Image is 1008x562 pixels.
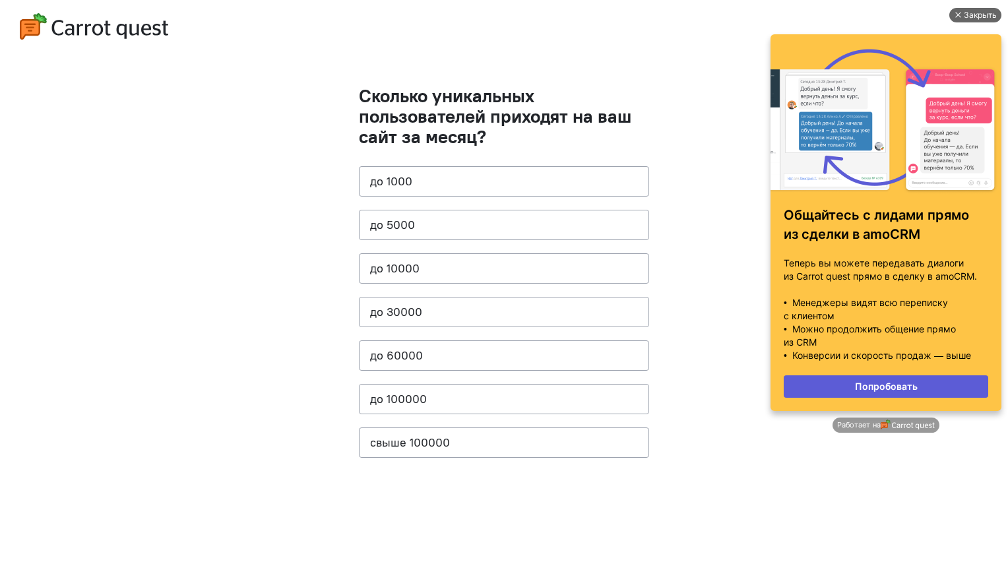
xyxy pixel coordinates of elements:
[20,349,224,362] p: • Конверсии и скорость продаж — выше
[359,210,649,240] button: до 5000
[359,340,649,371] button: до 60000
[20,323,224,336] p: • Можно продолжить общение прямо
[20,296,224,309] p: • Менеджеры видят всю переписку
[164,207,205,223] strong: прямо
[20,375,224,398] a: Попробовать
[20,309,224,323] p: с клиентом
[69,418,175,433] a: Работает на
[73,420,116,430] span: Работает на
[20,257,224,283] p: Теперь вы можете передавать диалоги из Carrot quest прямо в сделку в amoCRM.
[20,13,168,40] img: logo
[20,336,224,349] p: из CRM
[20,207,160,223] strong: Общайтесь с лидами
[200,8,233,22] div: Закрыть
[20,226,156,242] strong: из сделки в amoCRM
[359,166,649,197] button: до 1000
[359,253,649,284] button: до 10000
[117,420,171,431] img: logo
[359,86,649,146] h1: Сколько уникальных пользователей приходят на ваш сайт за месяц?
[359,427,649,458] button: свыше 100000
[359,297,649,327] button: до 30000
[359,384,649,414] button: до 100000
